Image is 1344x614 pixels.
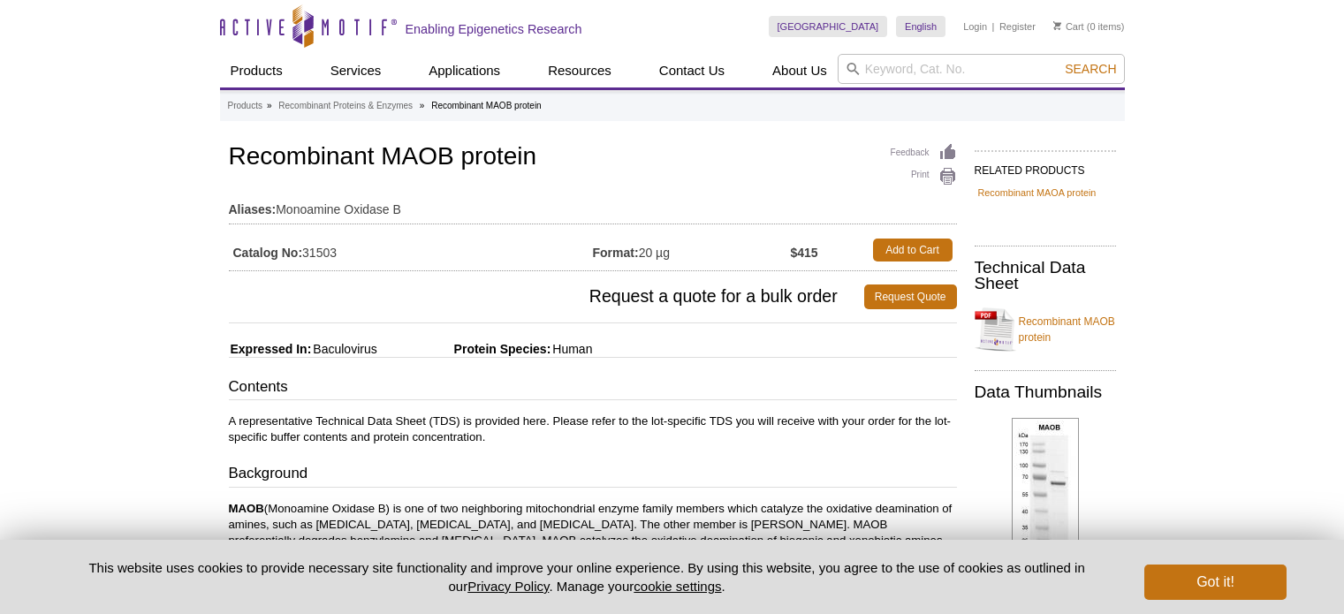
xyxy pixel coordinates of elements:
span: Baculovirus [311,342,376,356]
a: Print [891,167,957,186]
h3: Contents [229,376,957,401]
a: Recombinant MAOB protein [975,303,1116,356]
td: Monoamine Oxidase B [229,191,957,219]
h2: Data Thumbnails [975,384,1116,400]
span: Request a quote for a bulk order [229,284,864,309]
a: Feedback [891,143,957,163]
strong: MAOB [229,502,264,515]
strong: Format: [593,245,639,261]
a: [GEOGRAPHIC_DATA] [769,16,888,37]
a: Contact Us [649,54,735,87]
a: Recombinant MAOA protein [978,185,1097,201]
img: Your Cart [1053,21,1061,30]
span: Search [1065,62,1116,76]
a: Applications [418,54,511,87]
strong: Aliases: [229,201,277,217]
p: A representative Technical Data Sheet (TDS) is provided here. Please refer to the lot-specific TD... [229,413,957,445]
img: MAOB protein Coomassie gel [1012,418,1079,556]
a: Recombinant Proteins & Enzymes [278,98,413,114]
span: Human [551,342,592,356]
td: 31503 [229,234,593,266]
li: » [267,101,272,110]
h2: Technical Data Sheet [975,260,1116,292]
h3: Background [229,463,957,488]
button: cookie settings [634,579,721,594]
a: Resources [537,54,622,87]
li: | [992,16,995,37]
p: This website uses cookies to provide necessary site functionality and improve your online experie... [58,558,1116,595]
button: Got it! [1144,565,1286,600]
h1: Recombinant MAOB protein [229,143,957,173]
h2: RELATED PRODUCTS [975,150,1116,182]
a: Products [220,54,293,87]
a: English [896,16,945,37]
button: Search [1059,61,1121,77]
li: » [420,101,425,110]
a: Privacy Policy [467,579,549,594]
span: Protein Species: [381,342,551,356]
a: Services [320,54,392,87]
a: Products [228,98,262,114]
h2: Enabling Epigenetics Research [406,21,582,37]
strong: Catalog No: [233,245,303,261]
strong: $415 [790,245,817,261]
a: Login [963,20,987,33]
p: (Monoamine Oxidase B) is one of two neighboring mitochondrial enzyme family members which catalyz... [229,501,957,565]
a: Cart [1053,20,1084,33]
span: Expressed In: [229,342,312,356]
td: 20 µg [593,234,791,266]
a: Register [999,20,1036,33]
a: Add to Cart [873,239,953,262]
li: Recombinant MAOB protein [431,101,542,110]
a: About Us [762,54,838,87]
li: (0 items) [1053,16,1125,37]
a: Request Quote [864,284,957,309]
input: Keyword, Cat. No. [838,54,1125,84]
